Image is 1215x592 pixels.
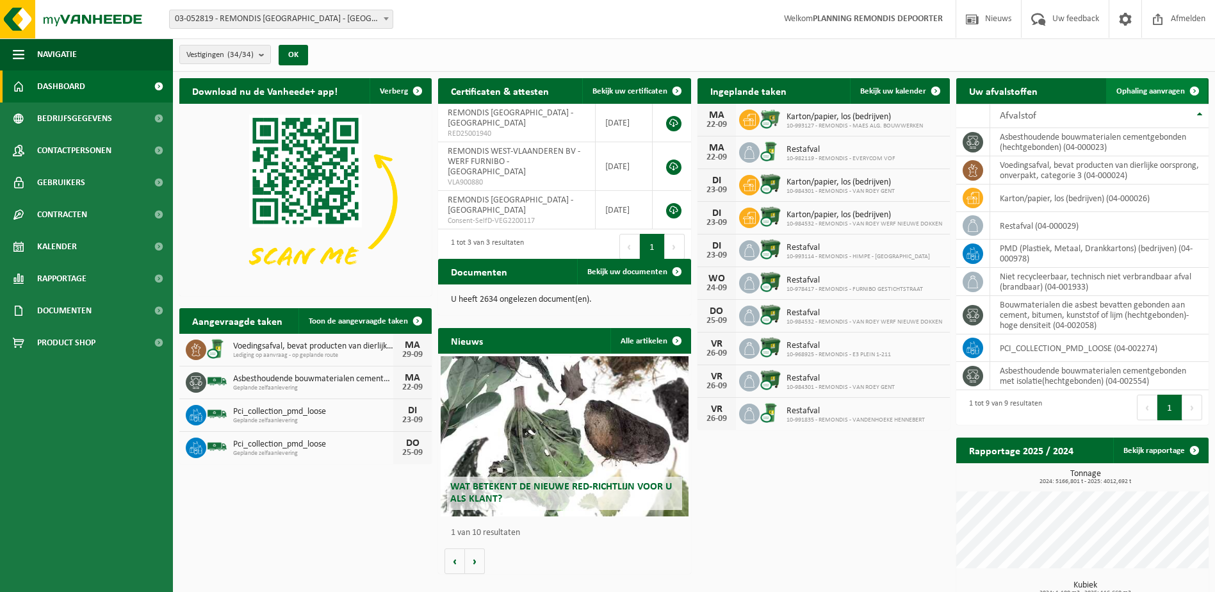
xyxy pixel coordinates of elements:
img: BL-SO-LV [206,436,228,457]
div: VR [704,339,730,349]
span: REMONDIS [GEOGRAPHIC_DATA] - [GEOGRAPHIC_DATA] [448,108,573,128]
img: WB-1100-CU [760,173,781,195]
button: Verberg [370,78,430,104]
span: Geplande zelfaanlevering [233,450,393,457]
h2: Nieuws [438,328,496,353]
div: VR [704,372,730,382]
div: MA [704,143,730,153]
span: Pci_collection_pmd_loose [233,407,393,417]
span: Voedingsafval, bevat producten van dierlijke oorsprong, onverpakt, categorie 3 [233,341,393,352]
button: Next [1182,395,1202,420]
count: (34/34) [227,51,254,59]
img: WB-1100-CU [760,304,781,325]
span: 03-052819 - REMONDIS WEST-VLAANDEREN - OOSTENDE [170,10,393,28]
span: 10-968925 - REMONDIS - E3 PLEIN 1-211 [787,351,891,359]
img: Download de VHEPlus App [179,104,432,293]
div: 23-09 [704,186,730,195]
img: WB-0240-CU [760,402,781,423]
div: DO [704,306,730,317]
span: Lediging op aanvraag - op geplande route [233,352,393,359]
td: asbesthoudende bouwmaterialen cementgebonden (hechtgebonden) (04-000023) [990,128,1209,156]
span: Bekijk uw documenten [587,268,667,276]
div: 22-09 [704,153,730,162]
span: 10-984301 - REMONDIS - VAN ROEY GENT [787,188,895,195]
span: Gebruikers [37,167,85,199]
button: 1 [1157,395,1182,420]
h2: Ingeplande taken [697,78,799,103]
div: WO [704,274,730,284]
span: 10-993127 - REMONDIS - MAES ALG. BOUWWERKEN [787,122,923,130]
div: 25-09 [704,317,730,325]
td: asbesthoudende bouwmaterialen cementgebonden met isolatie(hechtgebonden) (04-002554) [990,362,1209,390]
span: Ophaling aanvragen [1116,87,1185,95]
span: Geplande zelfaanlevering [233,417,393,425]
p: U heeft 2634 ongelezen document(en). [451,295,678,304]
button: Next [665,234,685,259]
img: BL-SO-LV [206,370,228,392]
h2: Download nu de Vanheede+ app! [179,78,350,103]
span: Pci_collection_pmd_loose [233,440,393,450]
span: Bekijk uw certificaten [592,87,667,95]
img: WB-0240-CU [206,338,228,359]
a: Bekijk uw kalender [850,78,949,104]
span: 03-052819 - REMONDIS WEST-VLAANDEREN - OOSTENDE [169,10,393,29]
span: 10-984532 - REMONDIS - VAN ROEY WERF NIEUWE DOKKEN [787,220,942,228]
td: niet recycleerbaar, technisch niet verbrandbaar afval (brandbaar) (04-001933) [990,268,1209,296]
span: 10-991835 - REMONDIS - VANDENHOEKE HENNEBERT [787,416,925,424]
span: Contactpersonen [37,135,111,167]
strong: PLANNING REMONDIS DEPOORTER [813,14,943,24]
td: PMD (Plastiek, Metaal, Drankkartons) (bedrijven) (04-000978) [990,240,1209,268]
div: DO [400,438,425,448]
a: Wat betekent de nieuwe RED-richtlijn voor u als klant? [441,356,688,516]
div: 25-09 [400,448,425,457]
img: WB-1100-CU [760,271,781,293]
td: PCI_COLLECTION_PMD_LOOSE (04-002274) [990,334,1209,362]
div: 26-09 [704,382,730,391]
span: 10-984532 - REMONDIS - VAN ROEY WERF NIEUWE DOKKEN [787,318,942,326]
span: Dashboard [37,70,85,103]
h2: Rapportage 2025 / 2024 [956,438,1086,463]
span: RED25001940 [448,129,585,139]
span: Restafval [787,374,895,384]
span: VLA900880 [448,177,585,188]
div: MA [400,340,425,350]
span: Wat betekent de nieuwe RED-richtlijn voor u als klant? [450,482,672,504]
span: 10-984301 - REMONDIS - VAN ROEY GENT [787,384,895,391]
div: 29-09 [400,350,425,359]
td: voedingsafval, bevat producten van dierlijke oorsprong, onverpakt, categorie 3 (04-000024) [990,156,1209,185]
span: Karton/papier, los (bedrijven) [787,210,942,220]
div: DI [704,208,730,218]
span: Restafval [787,341,891,351]
h2: Uw afvalstoffen [956,78,1050,103]
span: 10-982119 - REMONDIS - EVERYCOM VOF [787,155,895,163]
span: Navigatie [37,38,77,70]
img: WB-1100-CU [760,206,781,227]
img: WB-1100-CU [760,369,781,391]
span: Rapportage [37,263,86,295]
span: Karton/papier, los (bedrijven) [787,112,923,122]
div: MA [400,373,425,383]
span: Consent-SelfD-VEG2200117 [448,216,585,226]
a: Ophaling aanvragen [1106,78,1207,104]
a: Toon de aangevraagde taken [298,308,430,334]
span: REMONDIS WEST-VLAANDEREN BV - WERF FURNIBO - [GEOGRAPHIC_DATA] [448,147,580,177]
span: Toon de aangevraagde taken [309,317,408,325]
a: Bekijk rapportage [1113,438,1207,463]
span: Restafval [787,308,942,318]
span: Restafval [787,406,925,416]
img: WB-0240-CU [760,140,781,162]
span: Afvalstof [1000,111,1036,121]
span: Verberg [380,87,408,95]
div: DI [400,406,425,416]
button: Volgende [465,548,485,574]
td: [DATE] [596,104,653,142]
span: 10-978417 - REMONDIS - FURNIBO GESTICHTSTRAAT [787,286,923,293]
td: [DATE] [596,191,653,229]
div: 26-09 [704,415,730,423]
td: bouwmaterialen die asbest bevatten gebonden aan cement, bitumen, kunststof of lijm (hechtgebonden... [990,296,1209,334]
div: 22-09 [400,383,425,392]
img: BL-SO-LV [206,403,228,425]
span: 2024: 5166,801 t - 2025: 4012,692 t [963,479,1209,485]
button: Vestigingen(34/34) [179,45,271,64]
a: Alle artikelen [610,328,690,354]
